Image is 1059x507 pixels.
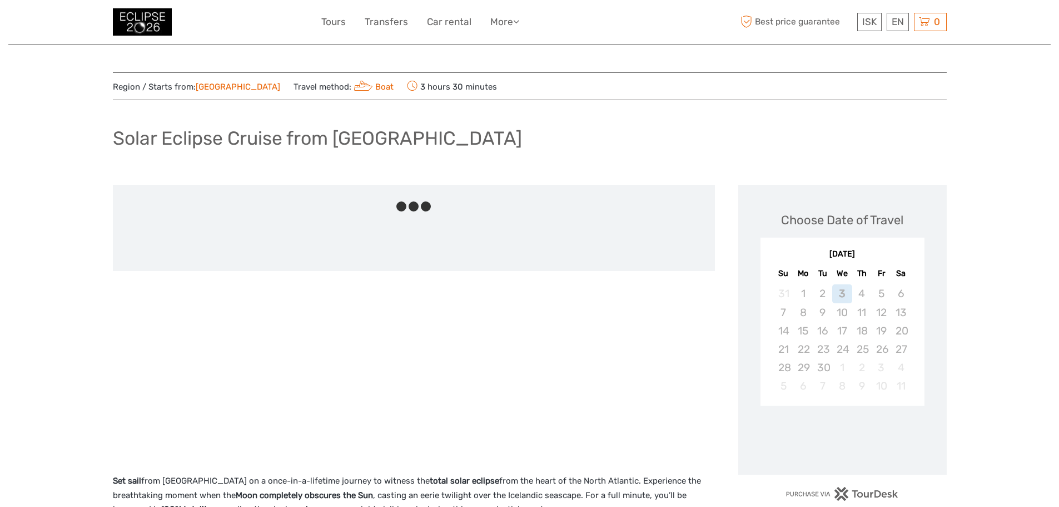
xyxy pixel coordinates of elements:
div: Not available Sunday, August 31st, 2025 [774,284,793,303]
img: 3312-44506bfc-dc02-416d-ac4c-c65cb0cf8db4_logo_small.jpg [113,8,172,36]
span: Best price guarantee [738,13,854,31]
div: Not available Saturday, September 13th, 2025 [891,303,911,322]
div: Not available Monday, September 29th, 2025 [793,358,813,377]
div: We [832,266,852,281]
div: Fr [872,266,891,281]
div: Not available Sunday, September 21st, 2025 [774,340,793,358]
div: Not available Friday, September 26th, 2025 [872,340,891,358]
div: Not available Wednesday, October 1st, 2025 [832,358,852,377]
div: Not available Sunday, September 28th, 2025 [774,358,793,377]
div: Loading... [839,435,846,442]
a: Boat [351,82,394,92]
div: Not available Monday, September 1st, 2025 [793,284,813,303]
div: month 2025-09 [764,284,921,395]
div: Mo [793,266,813,281]
div: Not available Friday, September 5th, 2025 [872,284,891,303]
div: Not available Wednesday, September 24th, 2025 [832,340,852,358]
div: Not available Saturday, September 20th, 2025 [891,322,911,340]
div: Th [852,266,872,281]
strong: total solar eclipse [430,476,499,486]
div: Not available Wednesday, October 8th, 2025 [832,377,852,395]
img: PurchaseViaTourDesk.png [785,487,898,501]
div: Not available Thursday, September 11th, 2025 [852,303,872,322]
div: Not available Sunday, September 7th, 2025 [774,303,793,322]
div: Tu [813,266,832,281]
span: ISK [862,16,877,27]
div: Not available Tuesday, September 23rd, 2025 [813,340,832,358]
a: Tours [321,14,346,30]
strong: Moon completely obscures the Sun [236,490,373,500]
a: More [490,14,519,30]
a: Transfers [365,14,408,30]
div: Not available Friday, September 19th, 2025 [872,322,891,340]
div: [DATE] [760,249,924,260]
div: Not available Saturday, September 6th, 2025 [891,284,911,303]
div: Not available Wednesday, September 10th, 2025 [832,303,852,322]
div: Not available Monday, September 15th, 2025 [793,322,813,340]
div: Not available Friday, October 3rd, 2025 [872,358,891,377]
div: Not available Sunday, September 14th, 2025 [774,322,793,340]
div: Not available Friday, September 12th, 2025 [872,303,891,322]
div: Not available Thursday, September 18th, 2025 [852,322,872,340]
div: Not available Saturday, September 27th, 2025 [891,340,911,358]
div: Not available Saturday, October 4th, 2025 [891,358,911,377]
div: Not available Sunday, October 5th, 2025 [774,377,793,395]
div: Not available Tuesday, September 16th, 2025 [813,322,832,340]
div: Sa [891,266,911,281]
div: Not available Friday, October 10th, 2025 [872,377,891,395]
div: Not available Thursday, October 2nd, 2025 [852,358,872,377]
a: [GEOGRAPHIC_DATA] [196,82,280,92]
div: EN [887,13,909,31]
a: Car rental [427,14,471,30]
div: Not available Monday, September 22nd, 2025 [793,340,813,358]
div: Not available Tuesday, September 2nd, 2025 [813,284,832,303]
div: Su [774,266,793,281]
span: 3 hours 30 minutes [407,78,497,94]
div: Not available Tuesday, September 30th, 2025 [813,358,832,377]
div: Not available Wednesday, September 17th, 2025 [832,322,852,340]
div: Not available Monday, September 8th, 2025 [793,303,813,322]
span: Region / Starts from: [113,81,280,93]
strong: Set sail [113,476,141,486]
div: Not available Thursday, October 9th, 2025 [852,377,872,395]
div: Not available Tuesday, September 9th, 2025 [813,303,832,322]
div: Not available Tuesday, October 7th, 2025 [813,377,832,395]
div: Not available Thursday, September 25th, 2025 [852,340,872,358]
div: Choose Date of Travel [781,211,903,229]
div: Not available Thursday, September 4th, 2025 [852,284,872,303]
div: Not available Monday, October 6th, 2025 [793,377,813,395]
span: Travel method: [294,78,394,94]
div: Not available Wednesday, September 3rd, 2025 [832,284,852,303]
h1: Solar Eclipse Cruise from [GEOGRAPHIC_DATA] [113,127,522,150]
div: Not available Saturday, October 11th, 2025 [891,377,911,395]
span: 0 [932,16,942,27]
